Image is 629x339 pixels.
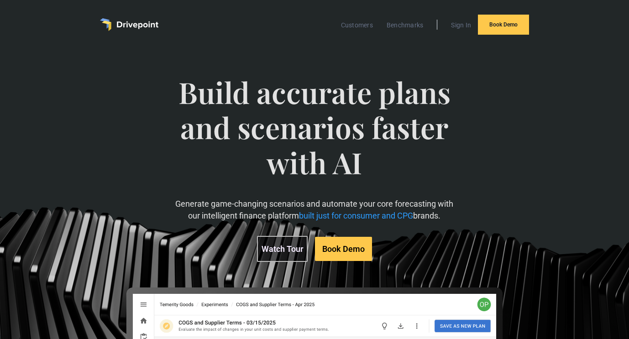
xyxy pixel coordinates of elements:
[100,18,158,31] a: home
[315,237,372,261] a: Book Demo
[172,198,456,221] p: Generate game-changing scenarios and automate your core forecasting with our intelligent finance ...
[299,211,413,220] span: built just for consumer and CPG
[446,19,476,31] a: Sign In
[478,15,529,35] a: Book Demo
[336,19,377,31] a: Customers
[172,75,456,198] span: Build accurate plans and scenarios faster with AI
[257,236,308,262] a: Watch Tour
[382,19,428,31] a: Benchmarks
